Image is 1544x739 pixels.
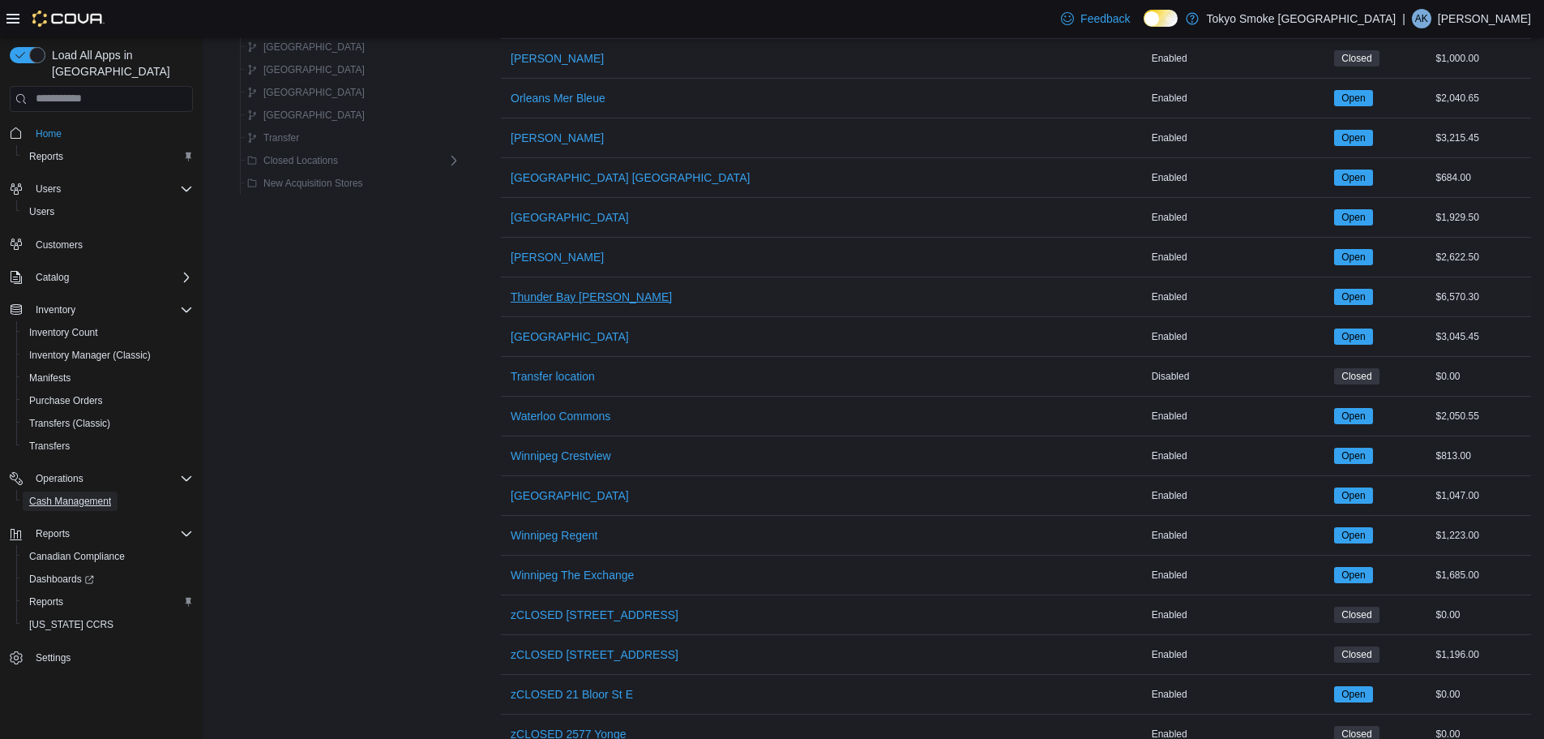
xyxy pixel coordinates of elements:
[504,519,604,552] button: Winnipeg Regent
[511,567,634,583] span: Winnipeg The Exchange
[1148,327,1332,346] div: Enabled
[3,522,199,545] button: Reports
[23,492,118,511] a: Cash Management
[1341,131,1365,145] span: Open
[36,238,83,251] span: Customers
[511,368,595,385] span: Transfer location
[23,592,70,612] a: Reports
[3,646,199,669] button: Settings
[1148,605,1332,625] div: Enabled
[1341,170,1365,185] span: Open
[29,595,63,608] span: Reports
[1433,526,1532,545] div: $1,223.00
[504,678,639,711] button: zCLOSED 21 Bloor St E
[16,568,199,591] a: Dashboards
[29,524,76,544] button: Reports
[1341,409,1365,423] span: Open
[1433,88,1532,108] div: $2,040.65
[23,592,193,612] span: Reports
[263,154,338,167] span: Closed Locations
[504,281,678,313] button: Thunder Bay [PERSON_NAME]
[1433,605,1532,625] div: $0.00
[32,11,105,27] img: Cova
[1341,250,1365,264] span: Open
[1334,368,1379,385] span: Closed
[16,613,199,636] button: [US_STATE] CCRS
[16,591,199,613] button: Reports
[1334,686,1372,702] span: Open
[511,647,678,663] span: zCLOSED [STREET_ADDRESS]
[16,200,199,223] button: Users
[1341,91,1365,105] span: Open
[504,479,635,512] button: [GEOGRAPHIC_DATA]
[29,179,67,199] button: Users
[504,440,618,472] button: Winnipeg Crestview
[16,367,199,389] button: Manifests
[1148,645,1332,664] div: Enabled
[504,400,617,432] button: Waterloo Commons
[511,170,750,186] span: [GEOGRAPHIC_DATA] [GEOGRAPHIC_DATA]
[10,115,193,712] nav: Complex example
[511,289,672,305] span: Thunder Bay [PERSON_NAME]
[23,202,193,221] span: Users
[16,545,199,568] button: Canadian Compliance
[1433,367,1532,386] div: $0.00
[1341,329,1365,344] span: Open
[511,329,629,345] span: [GEOGRAPHIC_DATA]
[3,467,199,490] button: Operations
[36,527,70,540] span: Reports
[1334,50,1379,67] span: Closed
[29,618,113,631] span: [US_STATE] CCRS
[36,127,62,140] span: Home
[1433,486,1532,505] div: $1,047.00
[511,90,605,106] span: Orleans Mer Bleue
[45,47,193,79] span: Load All Apps in [GEOGRAPHIC_DATA]
[1341,51,1371,66] span: Closed
[29,235,89,255] a: Customers
[3,122,199,145] button: Home
[3,299,199,321] button: Inventory
[1433,565,1532,585] div: $1,685.00
[1433,168,1532,187] div: $684.00
[511,448,611,464] span: Winnipeg Crestview
[1433,446,1532,466] div: $813.00
[29,326,98,339] span: Inventory Count
[1433,247,1532,267] div: $2,622.50
[16,344,199,367] button: Inventory Manager (Classic)
[504,559,640,591] button: Winnipeg The Exchange
[23,391,109,410] a: Purchase Orders
[1334,289,1372,305] span: Open
[29,300,82,320] button: Inventory
[1334,527,1372,544] span: Open
[504,82,612,114] button: Orleans Mer Bleue
[511,527,597,544] span: Winnipeg Regent
[1433,49,1532,68] div: $1,000.00
[23,569,101,589] a: Dashboards
[1334,249,1372,265] span: Open
[1148,367,1332,386] div: Disabled
[263,109,365,122] span: [GEOGRAPHIC_DATA]
[1334,209,1372,226] span: Open
[23,323,105,342] a: Inventory Count
[1334,90,1372,106] span: Open
[1433,327,1532,346] div: $3,045.45
[29,647,193,668] span: Settings
[504,122,610,154] button: [PERSON_NAME]
[1148,128,1332,148] div: Enabled
[29,268,193,287] span: Catalog
[241,128,306,148] button: Transfer
[29,123,193,144] span: Home
[1433,645,1532,664] div: $1,196.00
[263,86,365,99] span: [GEOGRAPHIC_DATA]
[1433,287,1532,307] div: $6,570.30
[29,124,68,144] a: Home
[23,436,76,456] a: Transfers
[1148,685,1332,704] div: Enabled
[1148,526,1332,545] div: Enabled
[241,60,371,79] button: [GEOGRAPHIC_DATA]
[29,205,54,218] span: Users
[1341,608,1371,622] span: Closed
[23,202,61,221] a: Users
[1433,406,1532,426] div: $2,050.55
[263,41,365,54] span: [GEOGRAPHIC_DATA]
